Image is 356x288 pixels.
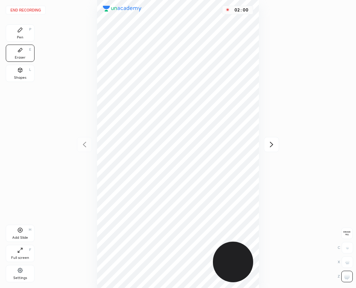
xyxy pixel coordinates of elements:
[29,68,31,72] div: L
[338,271,353,282] div: Z
[338,242,353,253] div: C
[342,231,352,236] span: Erase all
[15,56,26,59] div: Eraser
[29,228,31,232] div: H
[11,256,29,260] div: Full screen
[14,76,26,79] div: Shapes
[29,48,31,51] div: E
[6,6,46,14] button: End recording
[12,236,28,239] div: Add Slide
[338,256,353,268] div: X
[233,8,250,13] div: 02 : 00
[17,36,23,39] div: Pen
[103,6,142,12] img: logo.38c385cc.svg
[13,276,27,280] div: Settings
[29,28,31,31] div: P
[29,248,31,252] div: F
